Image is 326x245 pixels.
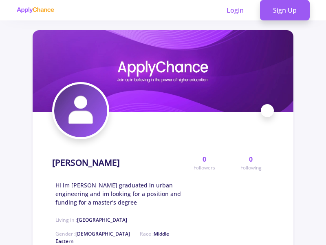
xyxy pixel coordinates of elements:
img: maryam najarpishecover image [33,30,293,112]
span: Gender : [55,230,130,237]
a: 0Followers [181,154,227,171]
span: Followers [194,164,215,171]
span: Hi im [PERSON_NAME] graduated in urban engineering and im looking for a position and funding for ... [55,181,181,207]
a: 0Following [228,154,274,171]
img: applychance logo text only [16,7,54,13]
span: [GEOGRAPHIC_DATA] [77,216,127,223]
span: Race : [55,230,169,245]
span: 0 [203,154,206,164]
span: Following [240,164,262,171]
span: [DEMOGRAPHIC_DATA] [75,230,130,237]
span: 0 [249,154,253,164]
h1: [PERSON_NAME] [52,158,120,168]
img: maryam najarpisheavatar [54,84,107,137]
span: Living in : [55,216,127,223]
span: Middle Eastern [55,230,169,245]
